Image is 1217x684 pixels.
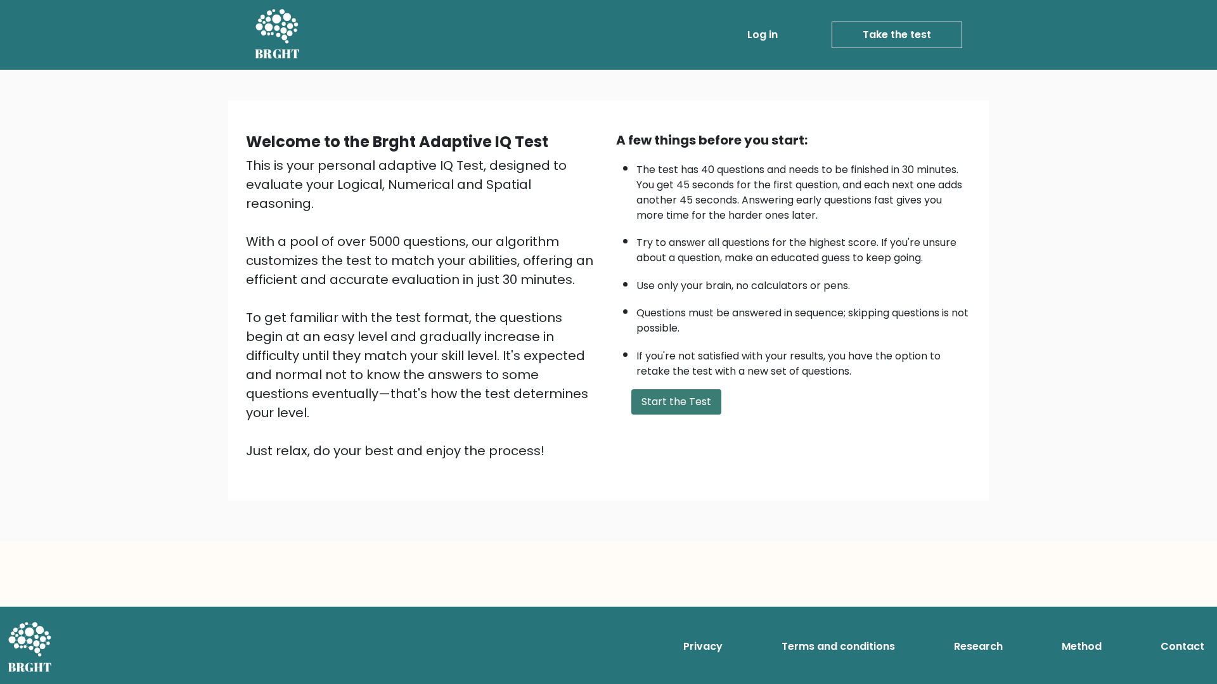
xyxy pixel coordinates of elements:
[832,22,962,48] a: Take the test
[255,46,300,61] h5: BRGHT
[255,5,300,65] a: BRGHT
[631,389,721,415] button: Start the Test
[636,299,971,336] li: Questions must be answered in sequence; skipping questions is not possible.
[776,634,900,659] a: Terms and conditions
[246,156,601,460] div: This is your personal adaptive IQ Test, designed to evaluate your Logical, Numerical and Spatial ...
[1156,634,1209,659] a: Contact
[246,131,548,152] b: Welcome to the Brght Adaptive IQ Test
[742,22,783,48] a: Log in
[1057,634,1107,659] a: Method
[636,272,971,294] li: Use only your brain, no calculators or pens.
[636,342,971,379] li: If you're not satisfied with your results, you have the option to retake the test with a new set ...
[949,634,1008,659] a: Research
[636,229,971,266] li: Try to answer all questions for the highest score. If you're unsure about a question, make an edu...
[616,131,971,150] div: A few things before you start:
[678,634,728,659] a: Privacy
[636,156,971,223] li: The test has 40 questions and needs to be finished in 30 minutes. You get 45 seconds for the firs...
